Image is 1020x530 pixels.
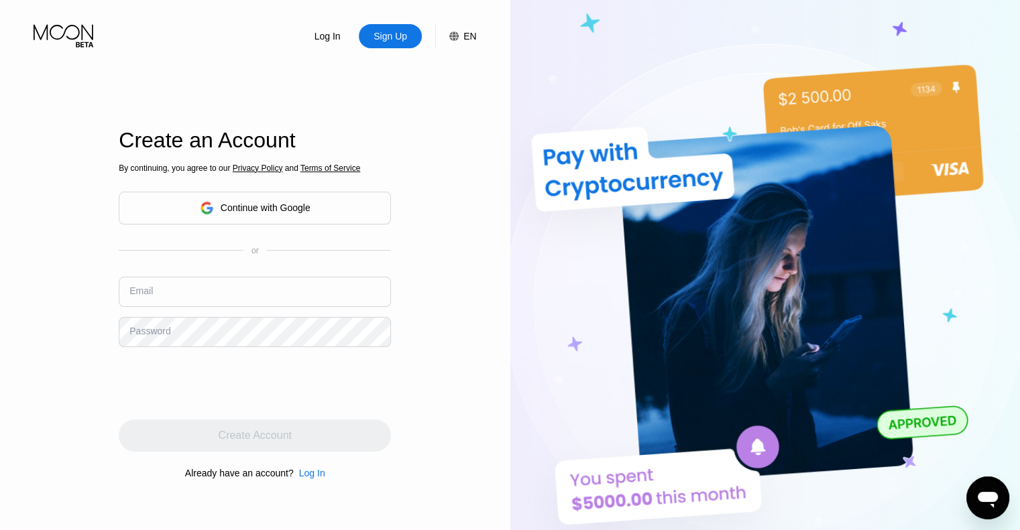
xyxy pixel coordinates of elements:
div: Log In [294,468,325,478]
div: By continuing, you agree to our [119,163,391,173]
div: Create an Account [119,128,391,153]
iframe: reCAPTCHA [119,357,323,409]
div: Already have an account? [185,468,294,478]
div: Log In [296,24,359,48]
div: or [251,246,259,255]
div: Sign Up [372,29,408,43]
iframe: Button to launch messaging window [966,476,1009,519]
div: Continue with Google [119,192,391,224]
div: EN [435,24,476,48]
div: Continue with Google [221,202,310,213]
div: Log In [313,29,342,43]
div: Password [129,326,170,336]
div: Log In [299,468,325,478]
div: EN [463,31,476,42]
div: Sign Up [359,24,422,48]
span: and [282,163,300,173]
div: Email [129,285,153,296]
span: Terms of Service [300,163,360,173]
span: Privacy Policy [233,163,283,173]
